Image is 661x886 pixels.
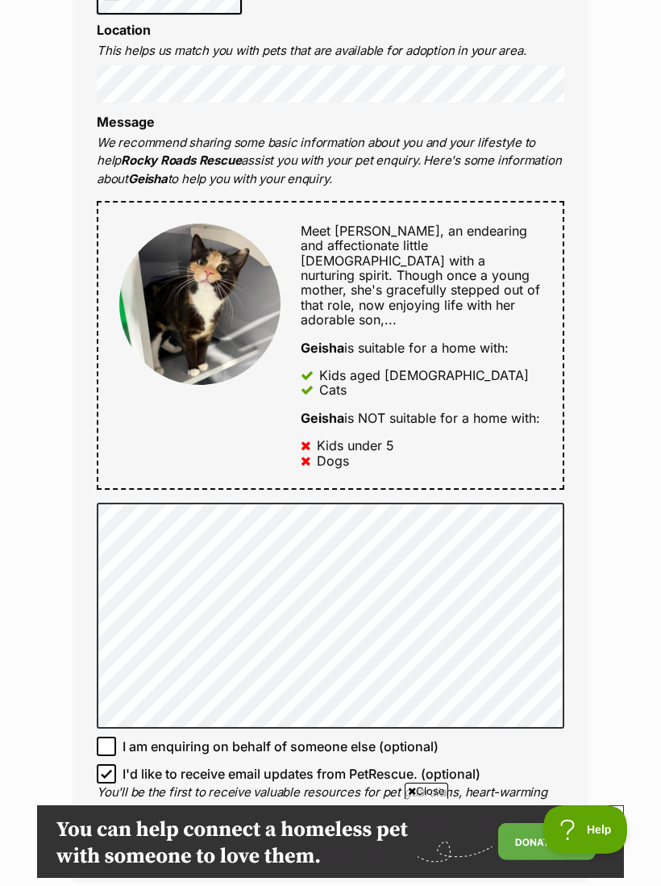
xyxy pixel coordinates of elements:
strong: Geisha [128,171,168,186]
p: We recommend sharing some basic information about you and your lifestyle to help assist you with ... [97,134,564,189]
span: I am enquiring on behalf of someone else (optional) [123,737,439,756]
strong: Rocky Roads Rescue [121,153,241,168]
img: Geisha [119,224,281,385]
p: This helps us match you with pets that are available for adoption in your area. [97,42,564,61]
div: is NOT suitable for a home with: [301,411,542,425]
div: Kids under 5 [317,438,394,453]
span: I'd like to receive email updates from PetRescue. (optional) [123,764,480,784]
span: Close [405,783,448,799]
label: Location [97,22,151,38]
strong: Geisha [301,410,344,426]
div: Dogs [317,453,349,468]
div: Kids aged [DEMOGRAPHIC_DATA] [319,368,529,382]
label: Message [97,114,155,130]
p: You'll be the first to receive valuable resources for pet guardians, heart-warming happy tails of... [97,784,564,838]
div: Cats [319,382,347,397]
span: Meet [PERSON_NAME], an endearing and affectionate little [DEMOGRAPHIC_DATA] with a nurturing spir... [301,223,540,328]
strong: Geisha [301,340,344,356]
iframe: Advertisement [37,805,624,878]
iframe: Help Scout Beacon - Open [543,805,629,854]
div: is suitable for a home with: [301,341,542,355]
